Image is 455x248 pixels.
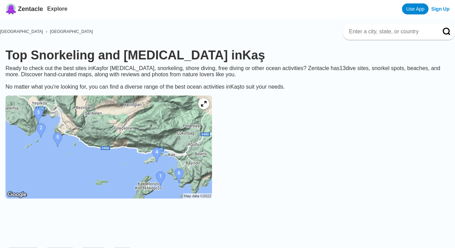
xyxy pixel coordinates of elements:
a: Sign Up [431,6,449,12]
a: Use App [402,3,428,14]
span: Zentacle [18,5,43,13]
a: Zentacle logoZentacle [6,3,43,14]
a: Explore [47,6,67,12]
h1: Top Snorkeling and [MEDICAL_DATA] in Kaş [6,48,449,63]
a: [GEOGRAPHIC_DATA] [50,29,93,34]
span: › [46,29,47,34]
img: Kaş dive site map [6,95,212,199]
iframe: Sign in with Google Dialog [314,7,448,101]
img: Zentacle logo [6,3,17,14]
iframe: Advertisement [61,211,394,242]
